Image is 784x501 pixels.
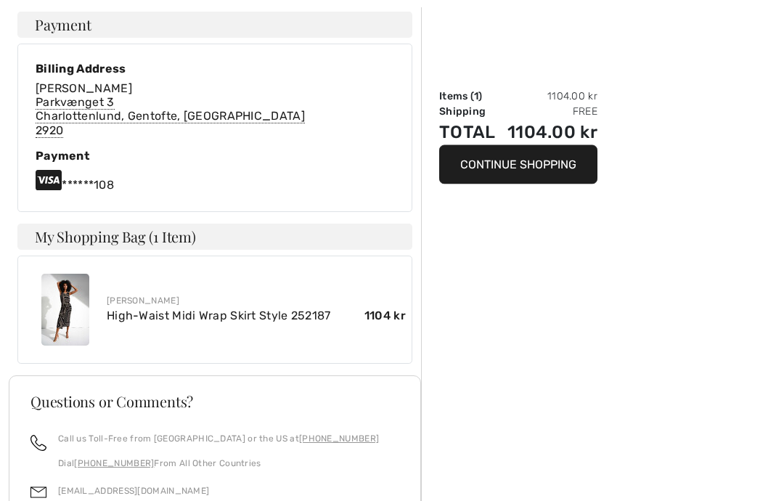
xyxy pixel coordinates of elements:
td: Free [500,104,597,119]
td: 1104.00 kr [500,119,597,145]
h4: My Shopping Bag (1 Item) [17,224,412,250]
span: 1104 kr [364,308,406,325]
span: [PERSON_NAME] [36,82,132,96]
a: [EMAIL_ADDRESS][DOMAIN_NAME] [58,486,209,497]
h4: Payment [17,12,412,38]
span: 1 [474,90,478,102]
a: High-Waist Midi Wrap Skirt Style 252187 [107,309,331,323]
td: Shipping [439,104,500,119]
img: email [30,485,46,501]
div: Billing Address [36,62,305,76]
a: [PHONE_NUMBER] [74,459,154,469]
td: Total [439,119,500,145]
img: call [30,436,46,452]
p: Call us Toll-Free from [GEOGRAPHIC_DATA] or the US at [58,433,379,446]
p: Dial From All Other Countries [58,457,379,471]
td: 1104.00 kr [500,89,597,104]
img: High-Waist Midi Wrap Skirt Style 252187 [41,274,89,346]
button: Continue Shopping [439,145,597,184]
h3: Questions or Comments? [30,395,399,410]
td: Items ( ) [439,89,500,104]
a: [PHONE_NUMBER] [299,434,379,444]
div: Payment [36,150,394,163]
div: [PERSON_NAME] [107,295,406,308]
